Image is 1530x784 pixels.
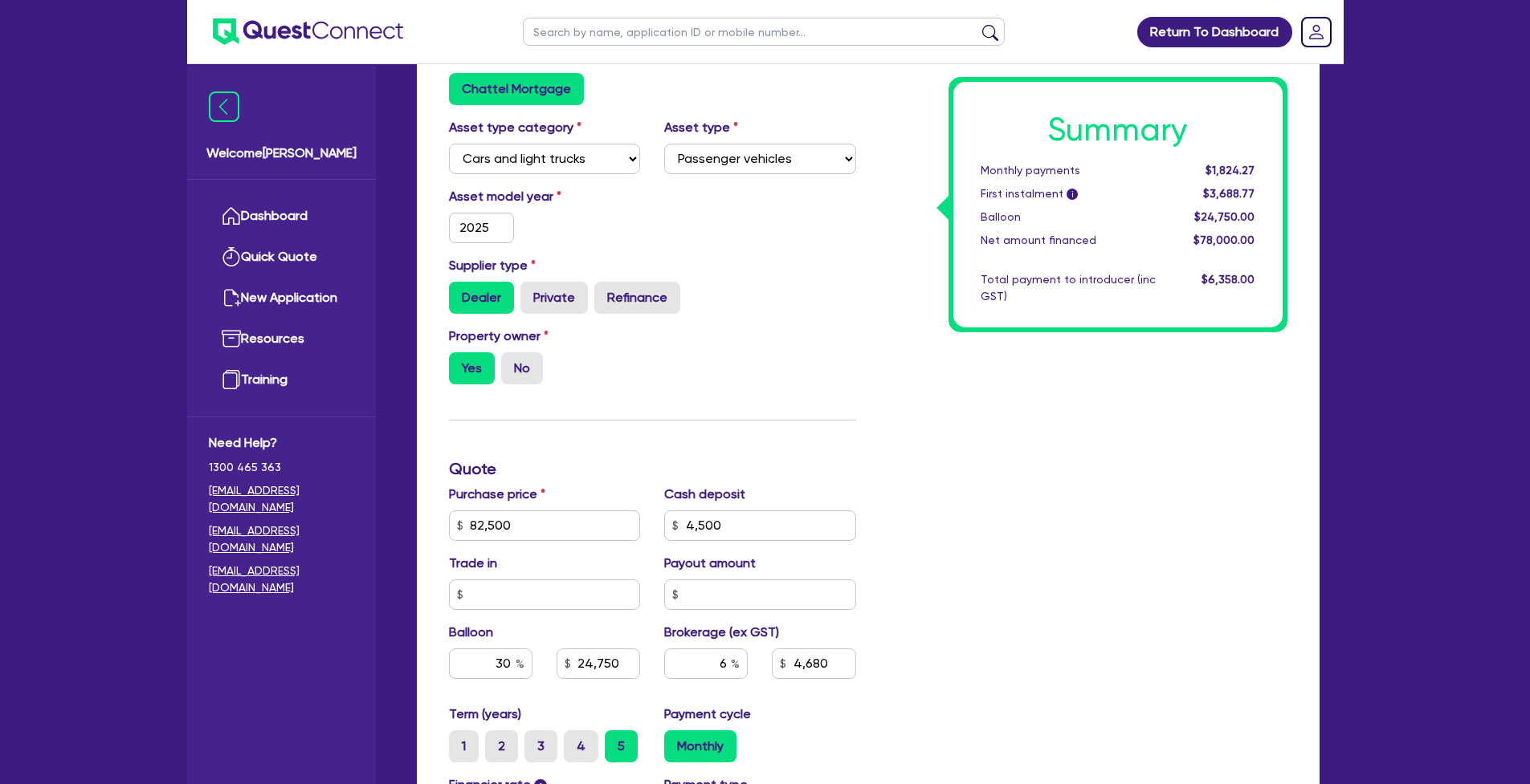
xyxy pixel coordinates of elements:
label: Chattel Mortgage [449,73,584,105]
div: Total payment to introducer (inc GST) [969,271,1168,305]
label: Trade in [449,554,497,573]
span: $6,358.00 [1202,273,1255,286]
label: Dealer [449,282,514,314]
label: Private [520,282,588,314]
img: training [222,370,241,389]
a: Quick Quote [209,237,354,278]
a: [EMAIL_ADDRESS][DOMAIN_NAME] [209,563,354,596]
label: Brokerage (ex GST) [664,623,779,642]
a: Return To Dashboard [1137,17,1292,47]
div: Net amount financed [969,232,1168,249]
label: Monthly [664,730,736,762]
span: Welcome [PERSON_NAME] [206,144,357,163]
span: $78,000.00 [1193,234,1255,246]
label: Payment cycle [664,705,751,724]
label: 5 [605,730,638,762]
a: New Application [209,278,354,319]
label: 2 [485,730,518,762]
label: Asset model year [437,187,653,206]
a: [EMAIL_ADDRESS][DOMAIN_NAME] [209,522,354,556]
div: First instalment [969,185,1168,202]
span: Need Help? [209,433,354,453]
label: Term (years) [449,705,521,724]
span: i [1067,189,1078,201]
label: Balloon [449,623,493,642]
img: icon-menu-close [209,91,239,122]
img: quick-quote [222,247,241,266]
label: 1 [449,730,479,762]
a: Resources [209,319,354,360]
label: Purchase price [449,485,545,504]
h1: Summary [981,111,1255,149]
label: Refinance [594,282,680,314]
img: resources [222,329,241,348]
label: 4 [564,730,598,762]
span: $24,750.00 [1194,210,1255,223]
span: $3,688.77 [1203,187,1255,200]
div: Monthly payments [969,162,1168,179]
img: new-application [222,288,241,307]
span: 1300 465 363 [209,459,354,476]
label: 3 [524,730,557,762]
a: Training [209,360,354,400]
label: Payout amount [664,554,756,573]
a: [EMAIL_ADDRESS][DOMAIN_NAME] [209,482,354,516]
label: Supplier type [449,256,536,275]
label: Property owner [449,327,549,346]
label: Asset type [664,118,738,137]
label: No [501,352,543,384]
img: quest-connect-logo-blue [213,18,403,45]
a: Dashboard [209,196,354,237]
input: Search by name, application ID or mobile number... [523,18,1005,46]
div: Balloon [969,209,1168,225]
span: $1,824.27 [1206,164,1255,177]
h3: Quote [449,459,856,478]
a: Dropdown toggle [1295,11,1337,53]
label: Cash deposit [664,485,745,504]
label: Asset type category [449,118,581,137]
label: Yes [449,352,495,384]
